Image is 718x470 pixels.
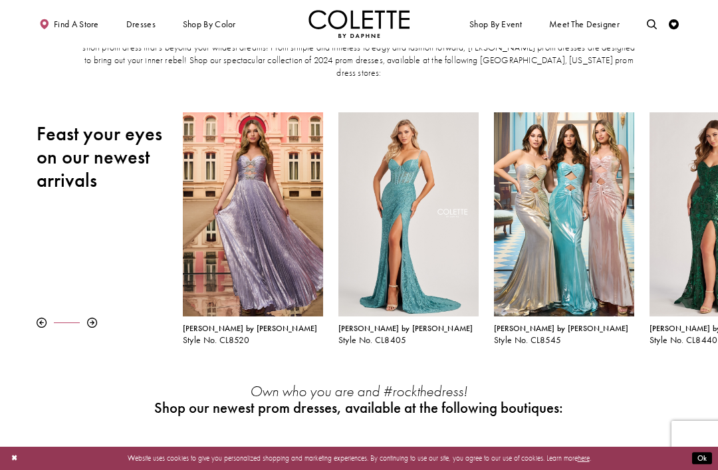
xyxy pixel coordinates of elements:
em: Own who you are and #rockthedress! [250,382,467,401]
a: Visit Colette by Daphne Style No. CL8545 Page [494,112,634,316]
span: Style No. CL8440 [650,334,718,346]
button: Submit Dialog [692,452,712,465]
div: Colette by Daphne Style No. CL8520 [175,105,330,353]
span: [PERSON_NAME] by [PERSON_NAME] [183,323,318,334]
div: Colette by Daphne Style No. CL8545 [486,105,642,353]
span: Dresses [126,19,156,29]
p: [PERSON_NAME] by [PERSON_NAME] is THE incredible, premiere prom dress collection for those in [GE... [81,17,638,80]
button: Close Dialog [6,449,23,467]
a: Find a store [37,10,101,38]
span: Style No. CL8405 [338,334,407,346]
span: Style No. CL8545 [494,334,562,346]
span: Dresses [124,10,158,38]
span: Shop by color [183,19,236,29]
span: Shop by color [180,10,238,38]
a: Visit Colette by Daphne Style No. CL8405 Page [338,112,479,316]
a: here [578,453,590,463]
span: Shop By Event [469,19,522,29]
a: Meet the designer [546,10,622,38]
div: Colette by Daphne Style No. CL8405 [330,105,486,353]
span: [PERSON_NAME] by [PERSON_NAME] [494,323,629,334]
a: Visit Colette by Daphne Style No. CL8520 Page [183,112,323,316]
a: Toggle search [644,10,659,38]
div: Colette by Daphne Style No. CL8405 [338,324,479,346]
span: [PERSON_NAME] by [PERSON_NAME] [338,323,473,334]
span: Style No. CL8520 [183,334,250,346]
a: Check Wishlist [666,10,681,38]
span: Meet the designer [549,19,620,29]
img: Colette by Daphne [308,10,410,38]
p: Website uses cookies to give you personalized shopping and marketing experiences. By continuing t... [72,451,646,465]
div: Colette by Daphne Style No. CL8545 [494,324,634,346]
span: Find a store [54,19,99,29]
span: Shop By Event [467,10,524,38]
a: Visit Home Page [308,10,410,38]
h2: Shop our newest prom dresses, available at the following boutiques: [151,400,568,416]
div: Colette by Daphne Style No. CL8520 [183,324,323,346]
h2: Feast your eyes on our newest arrivals [37,122,168,192]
